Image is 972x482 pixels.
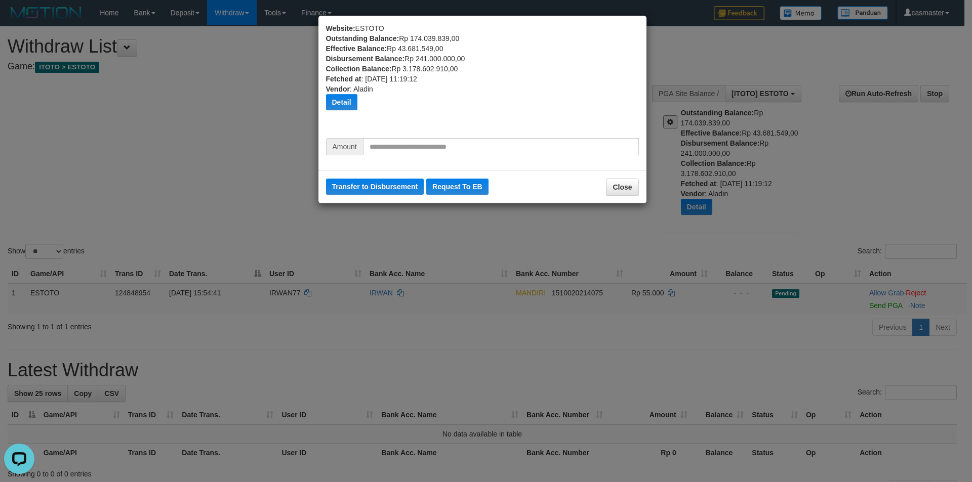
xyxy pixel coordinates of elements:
[326,94,357,110] button: Detail
[326,34,399,42] b: Outstanding Balance:
[326,85,350,93] b: Vendor
[326,75,361,83] b: Fetched at
[426,179,489,195] button: Request To EB
[326,65,392,73] b: Collection Balance:
[326,24,355,32] b: Website:
[326,45,387,53] b: Effective Balance:
[326,55,405,63] b: Disbursement Balance:
[4,4,34,34] button: Open LiveChat chat widget
[326,23,639,138] div: ESTOTO Rp 174.039.839,00 Rp 43.681.549,00 Rp 241.000.000,00 Rp 3.178.602.910,00 : [DATE] 11:19:12...
[326,179,424,195] button: Transfer to Disbursement
[606,179,638,196] button: Close
[326,138,363,155] span: Amount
